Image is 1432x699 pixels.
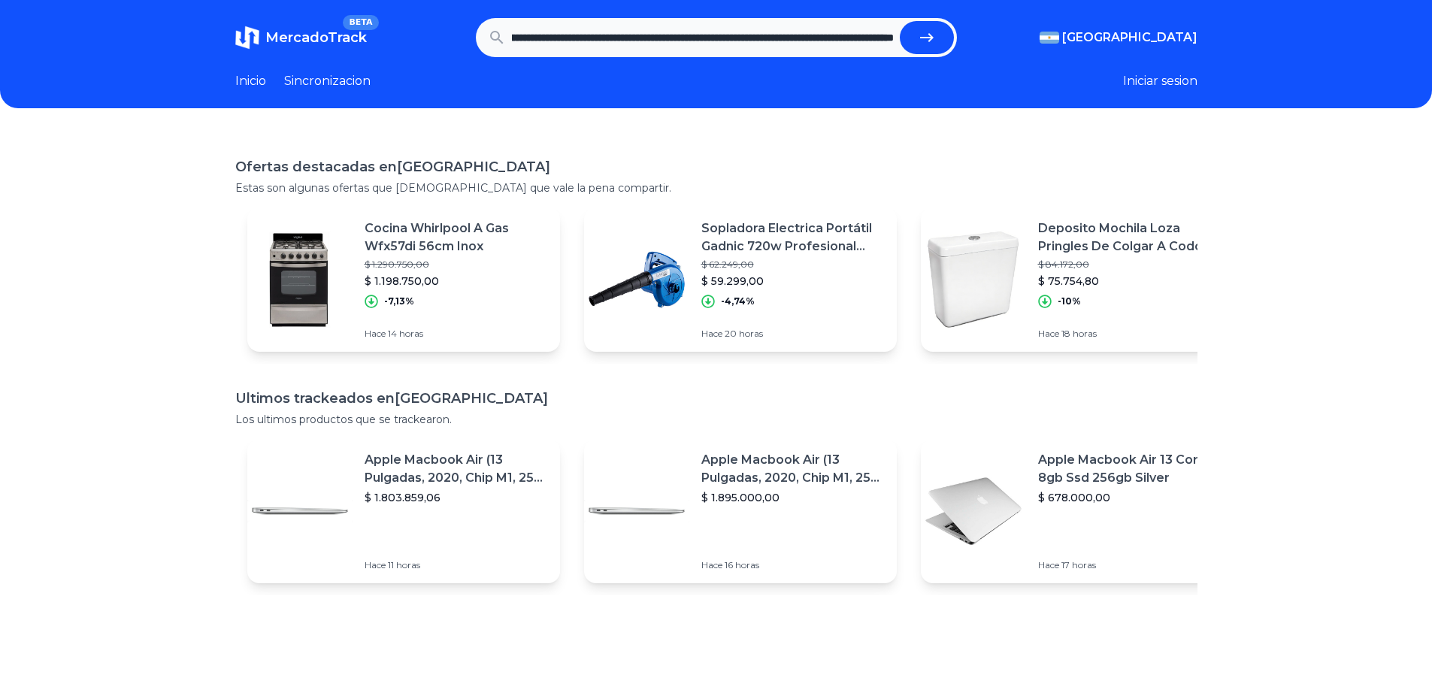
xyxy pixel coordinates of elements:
p: -7,13% [384,295,414,307]
span: MercadoTrack [265,29,367,46]
p: Estas son algunas ofertas que [DEMOGRAPHIC_DATA] que vale la pena compartir. [235,180,1197,195]
img: Featured image [584,227,689,332]
p: $ 84.172,00 [1038,259,1222,271]
a: Featured imageSopladora Electrica Portátil Gadnic 720w Profesional Color Azul$ 62.249,00$ 59.299,... [584,207,897,352]
p: $ 1.895.000,00 [701,490,885,505]
p: Apple Macbook Air (13 Pulgadas, 2020, Chip M1, 256 Gb De Ssd, 8 Gb De Ram) - Plata [701,451,885,487]
img: Featured image [247,227,353,332]
p: $ 1.803.859,06 [365,490,548,505]
span: [GEOGRAPHIC_DATA] [1062,29,1197,47]
a: Featured imageDeposito Mochila Loza Pringles De Colgar A Codo$ 84.172,00$ 75.754,80-10%Hace 18 horas [921,207,1234,352]
img: Argentina [1040,32,1059,44]
h1: Ultimos trackeados en [GEOGRAPHIC_DATA] [235,388,1197,409]
a: Featured imageApple Macbook Air (13 Pulgadas, 2020, Chip M1, 256 Gb De Ssd, 8 Gb De Ram) - Plata$... [247,439,560,583]
p: Cocina Whirlpool A Gas Wfx57di 56cm Inox [365,219,548,256]
img: Featured image [921,458,1026,564]
p: Hace 20 horas [701,328,885,340]
p: -4,74% [721,295,755,307]
img: Featured image [921,227,1026,332]
img: MercadoTrack [235,26,259,50]
img: Featured image [584,458,689,564]
p: $ 59.299,00 [701,274,885,289]
span: BETA [343,15,378,30]
p: Los ultimos productos que se trackearon. [235,412,1197,427]
a: Sincronizacion [284,72,371,90]
img: Featured image [247,458,353,564]
button: Iniciar sesion [1123,72,1197,90]
p: Sopladora Electrica Portátil Gadnic 720w Profesional Color Azul [701,219,885,256]
p: Hace 11 horas [365,559,548,571]
p: $ 1.198.750,00 [365,274,548,289]
a: Featured imageApple Macbook Air (13 Pulgadas, 2020, Chip M1, 256 Gb De Ssd, 8 Gb De Ram) - Plata$... [584,439,897,583]
p: Hace 16 horas [701,559,885,571]
p: $ 75.754,80 [1038,274,1222,289]
p: $ 1.290.750,00 [365,259,548,271]
p: Hace 14 horas [365,328,548,340]
button: [GEOGRAPHIC_DATA] [1040,29,1197,47]
p: Hace 18 horas [1038,328,1222,340]
p: Apple Macbook Air (13 Pulgadas, 2020, Chip M1, 256 Gb De Ssd, 8 Gb De Ram) - Plata [365,451,548,487]
p: Hace 17 horas [1038,559,1222,571]
p: Apple Macbook Air 13 Core I5 8gb Ssd 256gb Silver [1038,451,1222,487]
a: Inicio [235,72,266,90]
p: -10% [1058,295,1081,307]
a: MercadoTrackBETA [235,26,367,50]
p: $ 678.000,00 [1038,490,1222,505]
a: Featured imageCocina Whirlpool A Gas Wfx57di 56cm Inox$ 1.290.750,00$ 1.198.750,00-7,13%Hace 14 h... [247,207,560,352]
a: Featured imageApple Macbook Air 13 Core I5 8gb Ssd 256gb Silver$ 678.000,00Hace 17 horas [921,439,1234,583]
p: Deposito Mochila Loza Pringles De Colgar A Codo [1038,219,1222,256]
p: $ 62.249,00 [701,259,885,271]
h1: Ofertas destacadas en [GEOGRAPHIC_DATA] [235,156,1197,177]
